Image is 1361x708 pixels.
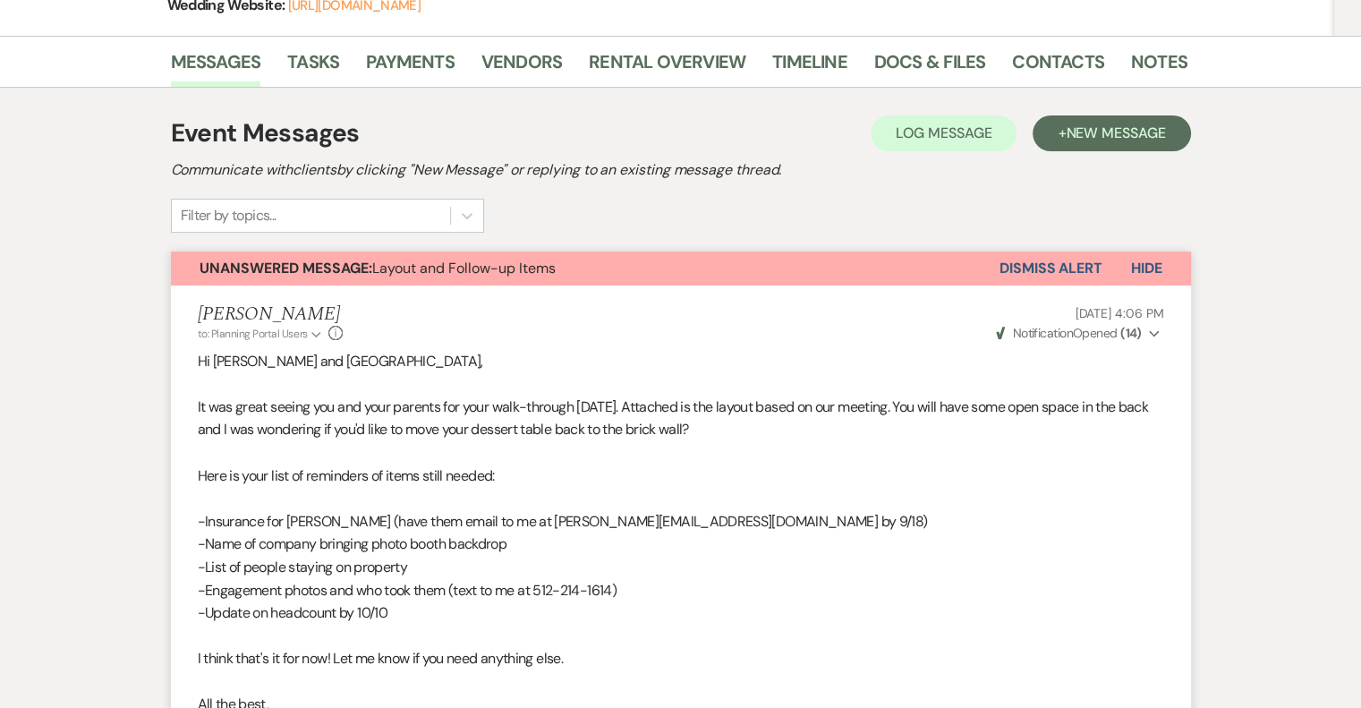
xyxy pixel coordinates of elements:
[198,556,1164,579] p: -List of people staying on property
[198,465,1164,488] p: Here is your list of reminders of items still needed:
[171,47,261,87] a: Messages
[198,601,1164,625] p: -Update on headcount by 10/10
[198,303,344,326] h5: [PERSON_NAME]
[874,47,985,87] a: Docs & Files
[171,159,1191,181] h2: Communicate with clients by clicking "New Message" or replying to an existing message thread.
[198,327,308,341] span: to: Planning Portal Users
[1066,124,1165,142] span: New Message
[171,115,360,152] h1: Event Messages
[999,252,1102,286] button: Dismiss Alert
[198,579,1164,602] p: -Engagement photos and who took them (text to me at 512-214-1614)
[772,47,847,87] a: Timeline
[181,205,276,226] div: Filter by topics...
[198,350,1164,373] p: Hi [PERSON_NAME] and [GEOGRAPHIC_DATA],
[366,47,455,87] a: Payments
[198,396,1164,441] p: It was great seeing you and your parents for your walk-through [DATE]. Attached is the layout bas...
[198,326,325,342] button: to: Planning Portal Users
[198,647,1164,670] p: I think that's it for now! Let me know if you need anything else.
[481,47,562,87] a: Vendors
[1075,305,1163,321] span: [DATE] 4:06 PM
[198,533,1164,556] p: -Name of company bringing photo booth backdrop
[171,252,999,286] button: Unanswered Message:Layout and Follow-up Items
[996,325,1142,341] span: Opened
[896,124,991,142] span: Log Message
[200,259,556,277] span: Layout and Follow-up Items
[198,510,1164,533] p: -Insurance for [PERSON_NAME] (have them email to me at [PERSON_NAME][EMAIL_ADDRESS][DOMAIN_NAME] ...
[287,47,339,87] a: Tasks
[1013,325,1073,341] span: Notification
[200,259,372,277] strong: Unanswered Message:
[1012,47,1104,87] a: Contacts
[1102,252,1191,286] button: Hide
[589,47,745,87] a: Rental Overview
[1131,47,1187,87] a: Notes
[993,324,1163,343] button: NotificationOpened (14)
[1131,259,1162,277] span: Hide
[1120,325,1142,341] strong: ( 14 )
[1033,115,1190,151] button: +New Message
[871,115,1016,151] button: Log Message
